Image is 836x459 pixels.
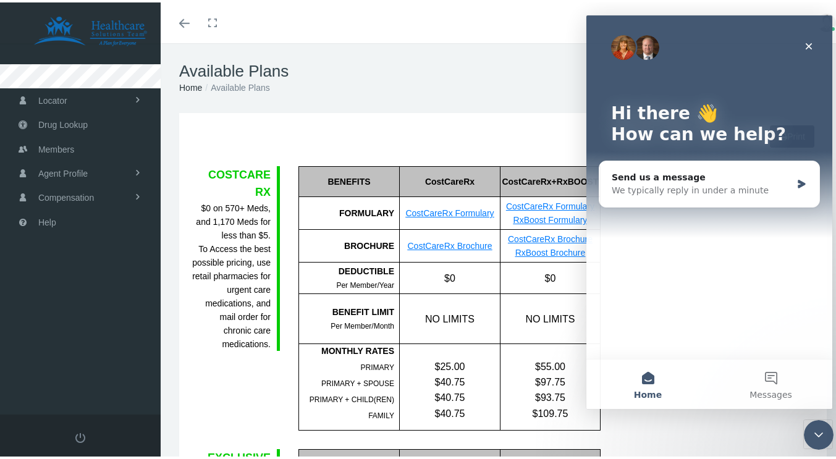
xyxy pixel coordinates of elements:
div: $40.75 [400,372,500,387]
div: $40.75 [400,387,500,403]
div: $109.75 [500,403,600,419]
div: NO LIMITS [500,292,600,341]
div: $25.00 [400,356,500,372]
span: Members [38,135,74,159]
iframe: Intercom live chat [804,418,834,447]
a: RxBoost Formulary [513,213,588,222]
span: Help [38,208,56,232]
div: $0 [399,260,500,291]
div: NO LIMITS [399,292,500,341]
div: DEDUCTIBLE [299,262,394,276]
span: Agent Profile [38,159,88,183]
span: FAMILY [368,409,394,418]
img: user-placeholder.jpg [817,11,836,30]
div: BROCHURE [298,227,399,260]
li: Available Plans [202,78,269,92]
span: Per Member/Year [336,279,394,287]
span: PRIMARY + CHILD(REN) [310,393,394,402]
span: Per Member/Month [331,319,394,328]
div: COSTCARE RX [192,164,271,199]
a: CostCareRx Formulary [506,199,594,209]
div: $55.00 [500,356,600,372]
a: CostCareRx Formulary [405,206,494,216]
div: CostCareRx [399,164,500,195]
span: PRIMARY + SPOUSE [321,377,394,385]
span: Compensation [38,183,94,207]
div: $40.75 [400,403,500,419]
a: CostCareRx Brochure [408,238,492,248]
div: FORMULARY [298,195,399,227]
iframe: Intercom live chat [586,13,832,406]
span: Drug Lookup [38,111,88,134]
a: RxBoost Brochure [515,245,586,255]
div: MONTHLY RATES [299,342,394,355]
div: $93.75 [500,387,600,403]
div: $0 on 570+ Meds, and 1,170 Meds for less than $5. To Access the best possible pricing, use retail... [192,199,271,348]
div: BENEFIT LIMIT [299,303,394,316]
span: Locator [38,86,67,110]
a: CostCareRx Brochure [508,232,593,242]
div: $97.75 [500,372,600,387]
img: HEALTHCARE SOLUTIONS TEAM, LLC [16,14,164,44]
div: BENEFITS [298,164,399,195]
a: Home [179,80,202,90]
div: CostCareRx+RxBOOST [500,164,600,195]
span: PRIMARY [361,361,394,369]
h1: Available Plans [179,59,827,78]
div: $0 [500,260,600,291]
